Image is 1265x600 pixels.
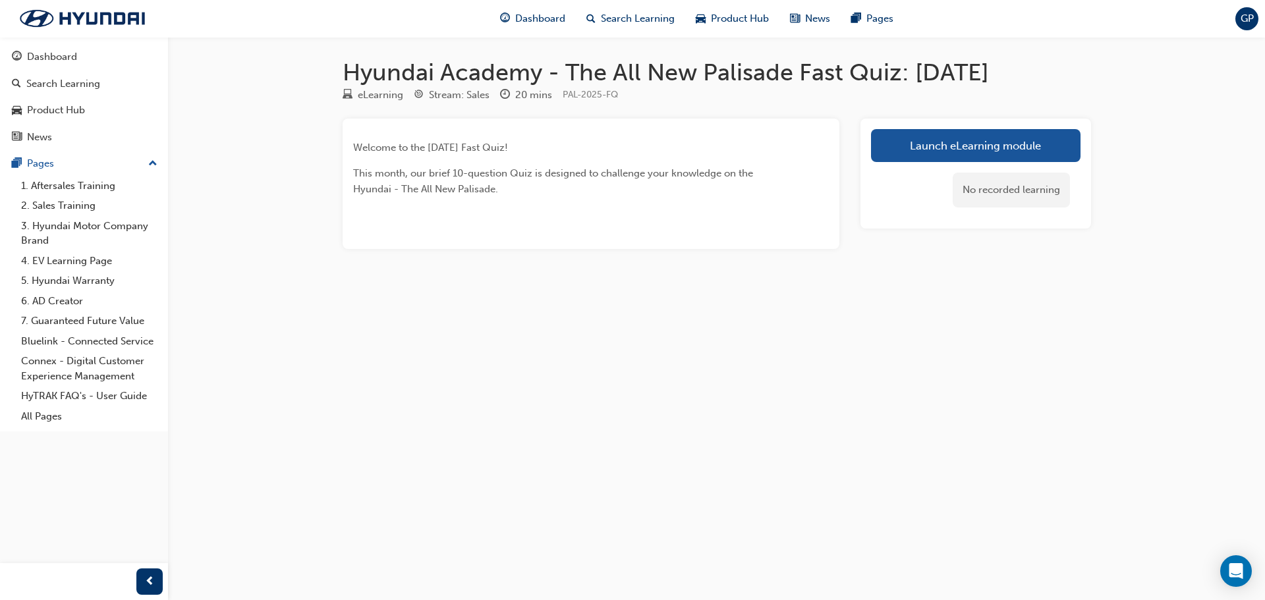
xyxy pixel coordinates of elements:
div: Stream [414,87,490,103]
div: Product Hub [27,103,85,118]
span: search-icon [12,78,21,90]
span: Dashboard [515,11,565,26]
span: car-icon [696,11,706,27]
a: Connex - Digital Customer Experience Management [16,351,163,386]
a: 3. Hyundai Motor Company Brand [16,216,163,251]
div: Stream: Sales [429,88,490,103]
a: search-iconSearch Learning [576,5,685,32]
div: eLearning [358,88,403,103]
a: 6. AD Creator [16,291,163,312]
div: Pages [27,156,54,171]
a: Product Hub [5,98,163,123]
span: search-icon [586,11,596,27]
a: Dashboard [5,45,163,69]
span: Pages [866,11,893,26]
a: 4. EV Learning Page [16,251,163,271]
span: Learning resource code [563,89,618,100]
button: GP [1235,7,1258,30]
span: GP [1241,11,1254,26]
img: Trak [7,5,158,32]
div: No recorded learning [953,173,1070,207]
a: News [5,125,163,150]
h1: Hyundai Academy - The All New Palisade Fast Quiz: [DATE] [343,58,1091,87]
a: 1. Aftersales Training [16,176,163,196]
a: Bluelink - Connected Service [16,331,163,352]
span: news-icon [790,11,800,27]
a: HyTRAK FAQ's - User Guide [16,386,163,406]
span: clock-icon [500,90,510,101]
span: Search Learning [601,11,675,26]
a: 7. Guaranteed Future Value [16,311,163,331]
a: 5. Hyundai Warranty [16,271,163,291]
button: Pages [5,151,163,176]
a: 2. Sales Training [16,196,163,216]
span: learningResourceType_ELEARNING-icon [343,90,352,101]
div: Dashboard [27,49,77,65]
a: car-iconProduct Hub [685,5,779,32]
a: Launch eLearning module [871,129,1081,162]
a: All Pages [16,406,163,427]
span: pages-icon [12,158,22,170]
div: Search Learning [26,76,100,92]
a: guage-iconDashboard [490,5,576,32]
span: prev-icon [145,574,155,590]
span: car-icon [12,105,22,117]
a: pages-iconPages [841,5,904,32]
span: up-icon [148,155,157,173]
span: guage-icon [12,51,22,63]
a: Search Learning [5,72,163,96]
div: Open Intercom Messenger [1220,555,1252,587]
div: Duration [500,87,552,103]
span: Product Hub [711,11,769,26]
button: DashboardSearch LearningProduct HubNews [5,42,163,151]
div: Type [343,87,403,103]
span: news-icon [12,132,22,144]
a: news-iconNews [779,5,841,32]
span: guage-icon [500,11,510,27]
span: Welcome to the [DATE] Fast Quiz! [353,142,508,153]
span: pages-icon [851,11,861,27]
span: News [805,11,830,26]
span: This month, our brief 10-question Quiz is designed to challenge your knowledge on the Hyundai - T... [353,167,756,195]
span: target-icon [414,90,424,101]
div: News [27,130,52,145]
div: 20 mins [515,88,552,103]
